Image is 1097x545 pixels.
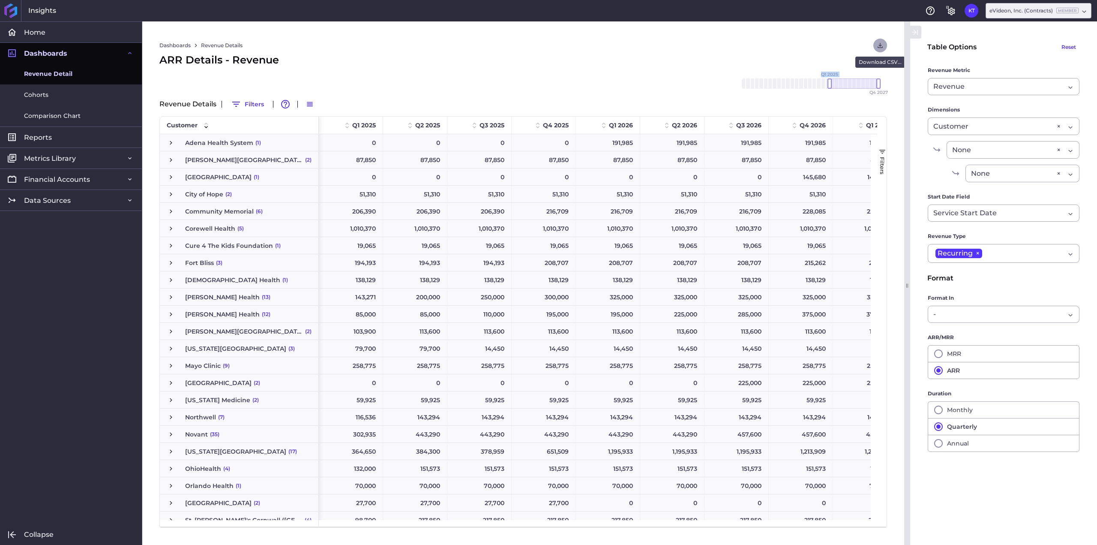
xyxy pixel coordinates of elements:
div: 51,310 [383,186,447,202]
div: 27,700 [319,494,383,511]
div: 0 [447,134,512,151]
div: Press SPACE to select this row. [319,220,1090,237]
div: 14,450 [704,340,769,357]
div: 138,129 [319,271,383,288]
div: 138,129 [704,271,769,288]
div: 51,310 [319,186,383,202]
div: 143,294 [447,409,512,425]
div: 195,000 [512,306,576,322]
div: 325,000 [704,289,769,305]
div: Press SPACE to select this row. [160,151,319,169]
div: 384,300 [383,443,447,460]
div: 70,000 [833,477,897,494]
div: 1,213,909 [769,443,833,460]
div: 70,000 [383,477,447,494]
div: Press SPACE to select this row. [160,460,319,477]
div: 1,213,909 [833,443,897,460]
div: 258,775 [319,357,383,374]
div: Press SPACE to select this row. [160,426,319,443]
div: Press SPACE to select this row. [160,271,319,289]
div: 19,065 [447,237,512,254]
div: 87,850 [640,151,704,168]
div: Press SPACE to select this row. [160,443,319,460]
div: 375,000 [769,306,833,322]
span: Revenue Detail [24,69,72,78]
ins: Member [1056,8,1079,13]
div: 217,850 [704,512,769,528]
div: 217,850 [447,512,512,528]
div: 0 [640,494,704,511]
div: 19,065 [769,237,833,254]
div: 1,195,933 [640,443,704,460]
div: 443,290 [447,426,512,443]
div: 0 [512,169,576,185]
span: Filters [879,157,886,175]
div: 59,925 [640,391,704,408]
div: 151,573 [704,460,769,477]
div: 0 [833,494,897,511]
div: 443,290 [640,426,704,443]
div: 27,700 [447,494,512,511]
div: 138,129 [769,271,833,288]
div: 457,600 [833,426,897,443]
div: Press SPACE to select this row. [319,409,1090,426]
div: 151,573 [576,460,640,477]
div: 0 [383,374,447,391]
div: 325,000 [833,289,897,305]
div: 87,850 [319,151,383,168]
div: 378,959 [447,443,512,460]
div: 87,850 [769,151,833,168]
div: 19,065 [319,237,383,254]
div: × [1057,121,1061,132]
div: 302,935 [319,426,383,443]
div: 151,573 [833,460,897,477]
div: 79,700 [383,340,447,357]
div: Press SPACE to select this row. [160,357,319,374]
div: 191,985 [833,134,897,151]
div: 145,680 [833,169,897,185]
span: × [973,249,982,258]
div: Revenue Details [159,97,887,111]
div: Dropdown select [928,78,1079,95]
div: 194,193 [447,254,512,271]
span: Comparison Chart [24,111,81,120]
div: 216,709 [576,203,640,220]
div: 138,129 [640,271,704,288]
div: 1,010,370 [512,220,576,237]
span: Recurring [938,249,973,258]
div: 191,985 [640,134,704,151]
div: Press SPACE to select this row. [160,134,319,151]
div: 225,000 [704,374,769,391]
div: 19,065 [833,237,897,254]
div: Press SPACE to select this row. [319,340,1090,357]
div: 217,850 [769,512,833,528]
div: 217,850 [640,512,704,528]
div: 250,000 [447,289,512,305]
div: Table Options [927,42,977,52]
div: 1,010,370 [769,220,833,237]
div: 113,600 [640,323,704,340]
div: Press SPACE to select this row. [160,374,319,391]
div: 228,085 [769,203,833,220]
div: 113,600 [704,323,769,340]
div: Dropdown select [928,117,1079,135]
div: 87,850 [833,151,897,168]
div: 0 [640,169,704,185]
div: 325,000 [640,289,704,305]
div: 1,195,933 [704,443,769,460]
div: × [1057,168,1061,179]
div: 0 [576,494,640,511]
div: Press SPACE to select this row. [160,306,319,323]
div: 14,450 [576,340,640,357]
div: 70,000 [319,477,383,494]
div: 1,010,370 [447,220,512,237]
span: Revenue Metric [928,66,970,75]
div: 208,707 [640,254,704,271]
div: 151,573 [512,460,576,477]
div: 216,709 [512,203,576,220]
div: 151,573 [383,460,447,477]
div: 151,573 [769,460,833,477]
div: 51,310 [769,186,833,202]
div: Dropdown select [947,141,1079,159]
button: MRR [928,345,1079,362]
